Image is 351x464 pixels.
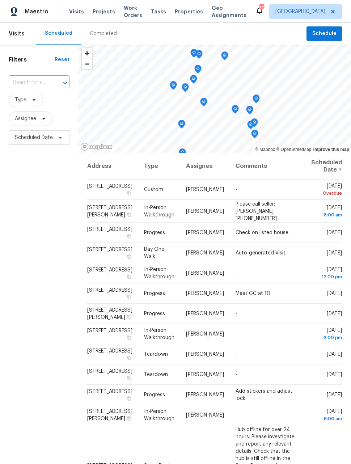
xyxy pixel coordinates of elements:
[311,184,342,197] span: [DATE]
[179,152,187,163] div: Map marker
[232,105,239,116] div: Map marker
[87,409,132,421] span: [STREET_ADDRESS][PERSON_NAME]
[144,205,174,217] span: In-Person Walkthrough
[126,355,132,361] button: Copy Address
[82,59,92,69] button: Zoom out
[327,250,342,256] span: [DATE]
[236,372,237,377] span: -
[200,98,207,109] div: Map marker
[90,30,117,37] div: Completed
[327,230,342,235] span: [DATE]
[311,267,342,280] span: [DATE]
[126,274,132,280] button: Copy Address
[124,4,142,19] span: Work Orders
[327,352,342,357] span: [DATE]
[178,120,185,131] div: Map marker
[144,230,165,235] span: Progress
[186,311,224,316] span: [PERSON_NAME]
[236,311,237,316] span: -
[144,247,164,259] span: Day One Walk
[144,291,165,296] span: Progress
[306,26,342,41] button: Schedule
[151,9,166,14] span: Tasks
[259,4,264,12] div: 20
[305,153,342,180] th: Scheduled Date ↑
[311,409,342,422] span: [DATE]
[87,153,138,180] th: Address
[195,50,203,61] div: Map marker
[236,291,270,296] span: Meet GC at 10
[186,153,193,164] div: Map marker
[236,389,292,401] span: Add stickers and adjust lock
[9,56,55,63] h1: Filters
[182,83,189,94] div: Map marker
[126,253,132,260] button: Copy Address
[212,4,246,19] span: Geo Assignments
[93,8,115,15] span: Projects
[186,413,224,418] span: [PERSON_NAME]
[144,311,165,316] span: Progress
[87,328,132,333] span: [STREET_ADDRESS]
[126,233,132,240] button: Copy Address
[144,372,168,377] span: Teardown
[180,153,230,180] th: Assignee
[186,230,224,235] span: [PERSON_NAME]
[144,328,174,340] span: In-Person Walkthrough
[15,134,53,141] span: Scheduled Date
[144,267,174,279] span: In-Person Walkthrough
[236,250,286,256] span: Auto-generated Visit
[25,8,48,15] span: Maestro
[190,49,198,60] div: Map marker
[15,96,26,104] span: Type
[144,392,165,397] span: Progress
[126,211,132,218] button: Copy Address
[327,291,342,296] span: [DATE]
[311,211,342,218] div: 8:00 am
[82,48,92,59] button: Zoom in
[236,332,237,337] span: -
[230,153,305,180] th: Comments
[60,78,70,88] button: Open
[327,311,342,316] span: [DATE]
[45,30,72,37] div: Scheduled
[236,230,288,235] span: Check on listed house
[15,115,36,122] span: Assignee
[236,187,237,192] span: -
[186,271,224,276] span: [PERSON_NAME]
[312,29,337,38] span: Schedule
[251,118,258,130] div: Map marker
[186,372,224,377] span: [PERSON_NAME]
[186,187,224,192] span: [PERSON_NAME]
[144,187,163,192] span: Custom
[9,26,25,42] span: Visits
[126,334,132,341] button: Copy Address
[87,227,132,232] span: [STREET_ADDRESS]
[186,352,224,357] span: [PERSON_NAME]
[236,201,277,221] span: Please call seller: [PERSON_NAME] [PHONE_NUMBER]
[311,273,342,280] div: 12:00 pm
[186,208,224,214] span: [PERSON_NAME]
[175,8,203,15] span: Properties
[236,352,237,357] span: -
[311,415,342,422] div: 8:00 am
[327,372,342,377] span: [DATE]
[87,205,132,217] span: [STREET_ADDRESS][PERSON_NAME]
[186,332,224,337] span: [PERSON_NAME]
[327,392,342,397] span: [DATE]
[126,294,132,300] button: Copy Address
[251,130,258,141] div: Map marker
[253,94,260,106] div: Map marker
[87,389,132,394] span: [STREET_ADDRESS]
[126,314,132,320] button: Copy Address
[221,51,228,63] div: Map marker
[311,328,342,341] span: [DATE]
[87,369,132,374] span: [STREET_ADDRESS]
[144,409,174,421] span: In-Person Walkthrough
[276,147,311,152] a: OpenStreetMap
[186,291,224,296] span: [PERSON_NAME]
[311,190,342,197] div: Overdue
[126,395,132,402] button: Copy Address
[126,375,132,381] button: Copy Address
